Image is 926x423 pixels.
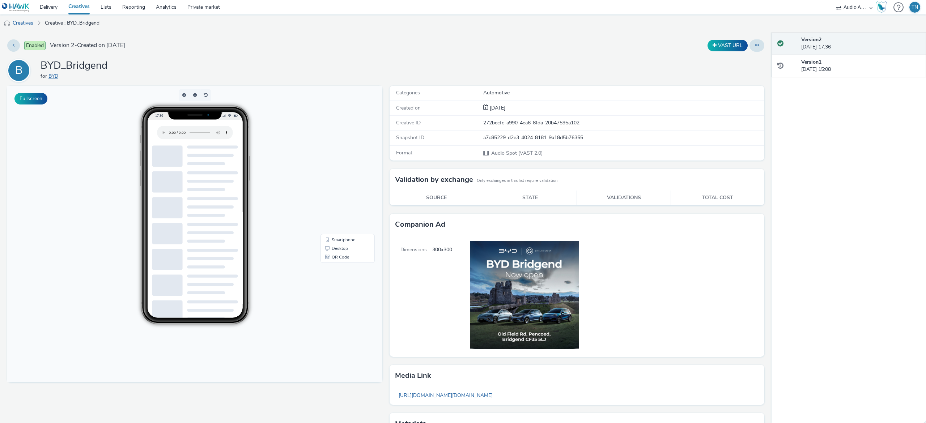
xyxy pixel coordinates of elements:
[876,1,890,13] a: Hawk Academy
[801,59,821,65] strong: Version 1
[708,40,748,51] button: VAST URL
[396,119,421,126] span: Creative ID
[488,104,505,112] div: Creation 17 September 2025, 15:08
[395,219,445,230] h3: Companion Ad
[483,134,764,141] div: a7c85229-d2e3-4024-8181-9a18d5b76355
[671,191,764,205] th: Total cost
[50,41,125,50] span: Version 2 - Created on [DATE]
[488,104,505,111] span: [DATE]
[4,20,11,27] img: audio
[15,60,22,81] div: B
[396,89,420,96] span: Categories
[41,73,48,80] span: for
[41,59,107,73] h1: BYD_Bridgend
[395,370,431,381] h3: Media link
[395,174,473,185] h3: Validation by exchange
[24,41,46,50] span: Enabled
[706,40,749,51] div: Duplicate the creative as a VAST URL
[490,150,543,157] span: Audio Spot (VAST 2.0)
[324,169,342,174] span: QR Code
[801,36,920,51] div: [DATE] 17:36
[324,161,341,165] span: Desktop
[148,28,156,32] span: 17:36
[483,119,764,127] div: 272becfc-a990-4ea6-8fda-20b47595a102
[14,93,47,104] button: Fullscreen
[41,14,103,32] a: Creative : BYD_Bridgend
[7,67,33,74] a: B
[477,178,557,184] small: Only exchanges in this list require validation
[315,150,366,158] li: Smartphone
[315,167,366,176] li: QR Code
[452,235,584,355] img: Companion Ad
[483,89,764,97] div: Automotive
[912,2,918,13] div: TN
[432,235,452,357] span: 300x300
[801,36,821,43] strong: Version 2
[390,235,432,357] span: Dimensions
[577,191,671,205] th: Validations
[396,149,412,156] span: Format
[324,152,348,156] span: Smartphone
[395,388,496,402] a: [URL][DOMAIN_NAME][DOMAIN_NAME]
[483,191,577,205] th: State
[390,191,483,205] th: Source
[801,59,920,73] div: [DATE] 15:08
[315,158,366,167] li: Desktop
[396,104,421,111] span: Created on
[2,3,30,12] img: undefined Logo
[876,1,887,13] img: Hawk Academy
[396,134,424,141] span: Snapshot ID
[48,73,61,80] a: BYD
